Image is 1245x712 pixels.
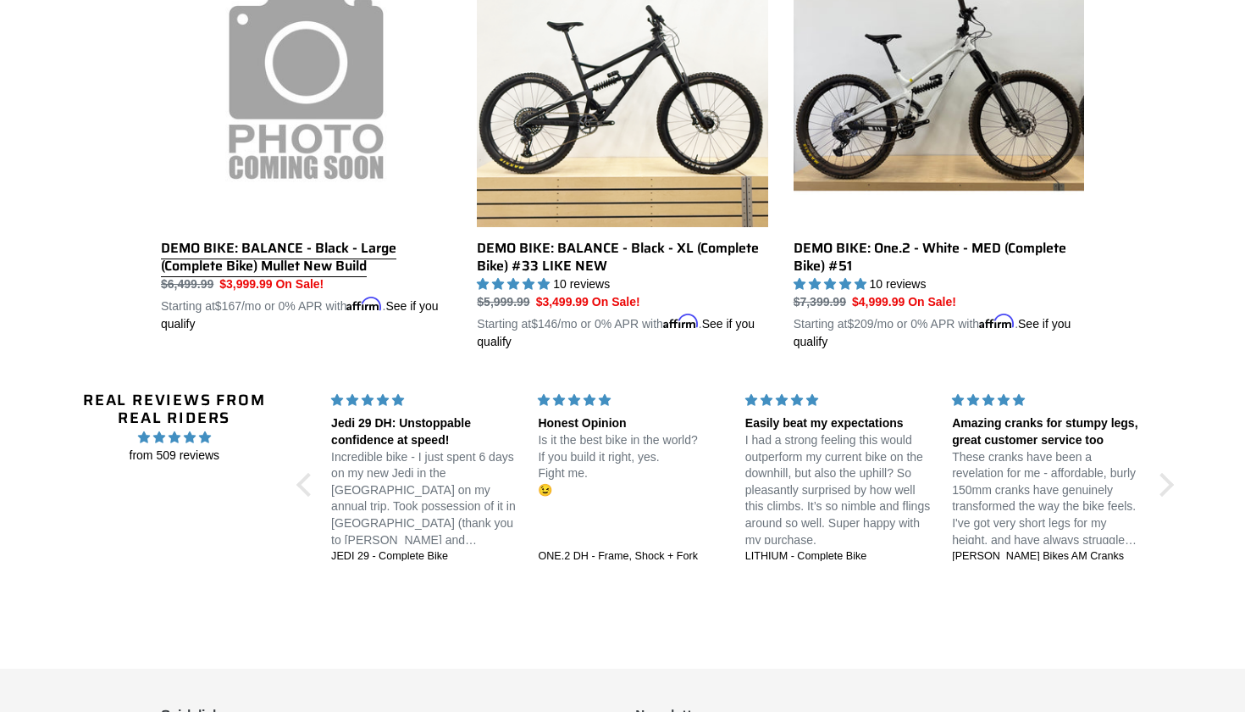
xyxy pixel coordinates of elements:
h2: Real Reviews from Real Riders [63,392,287,428]
p: These cranks have been a revelation for me - affordable, burly 150mm cranks have genuinely transf... [952,449,1138,549]
div: 5 stars [745,392,932,409]
div: Jedi 29 DH: Unstoppable confidence at speed! [331,415,517,448]
div: Easily beat my expectations [745,415,932,432]
div: 5 stars [952,392,1138,409]
div: Honest Opinion [538,415,724,432]
p: Is it the best bike in the world? If you build it right, yes. Fight me. 😉 [538,432,724,498]
a: [PERSON_NAME] Bikes AM Cranks [952,549,1138,565]
a: JEDI 29 - Complete Bike [331,549,517,565]
div: 5 stars [331,392,517,409]
div: Amazing cranks for stumpy legs, great customer service too [952,415,1138,448]
span: from 509 reviews [63,447,287,464]
a: ONE.2 DH - Frame, Shock + Fork [538,549,724,565]
p: I had a strong feeling this would outperform my current bike on the downhill, but also the uphill... [745,432,932,548]
div: 5 stars [538,392,724,409]
span: 4.96 stars [63,428,287,447]
p: Incredible bike - I just spent 6 days on my new Jedi in the [GEOGRAPHIC_DATA] on my annual trip. ... [331,449,517,549]
a: LITHIUM - Complete Bike [745,549,932,565]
